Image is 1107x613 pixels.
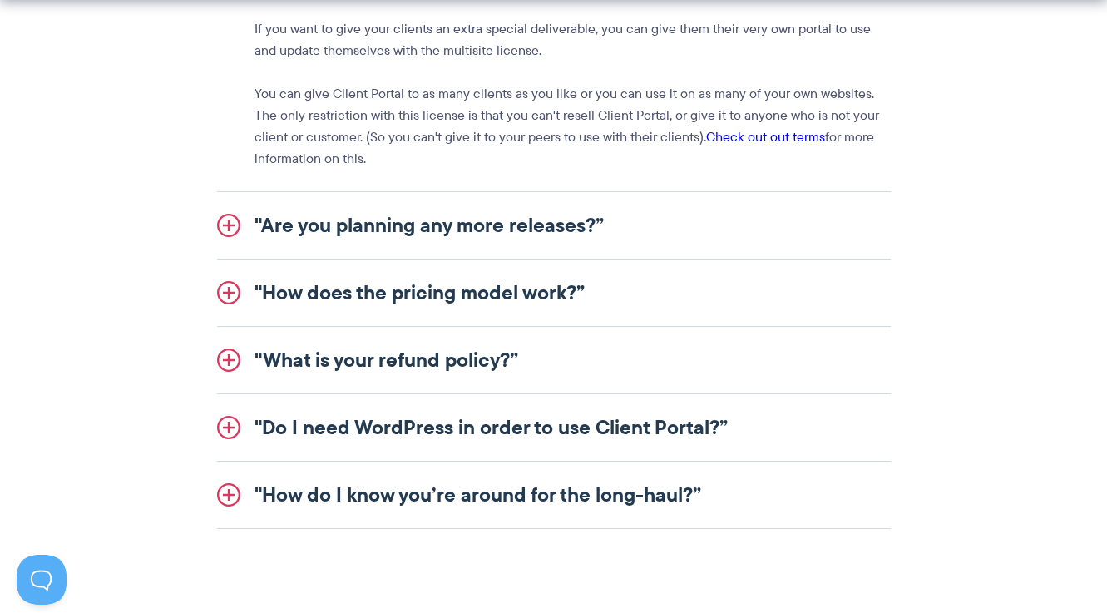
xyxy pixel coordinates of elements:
[217,192,891,259] a: "Are you planning any more releases?”
[217,462,891,528] a: "How do I know you’re around for the long-haul?”
[255,18,891,62] p: If you want to give your clients an extra special deliverable, you can give them their very own p...
[217,394,891,461] a: "Do I need WordPress in order to use Client Portal?”
[255,83,891,170] p: You can give Client Portal to as many clients as you like or you can use it on as many of your ow...
[706,127,825,146] a: Check out out terms
[17,555,67,605] iframe: Toggle Customer Support
[217,260,891,326] a: "How does the pricing model work?”
[217,327,891,393] a: "What is your refund policy?”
